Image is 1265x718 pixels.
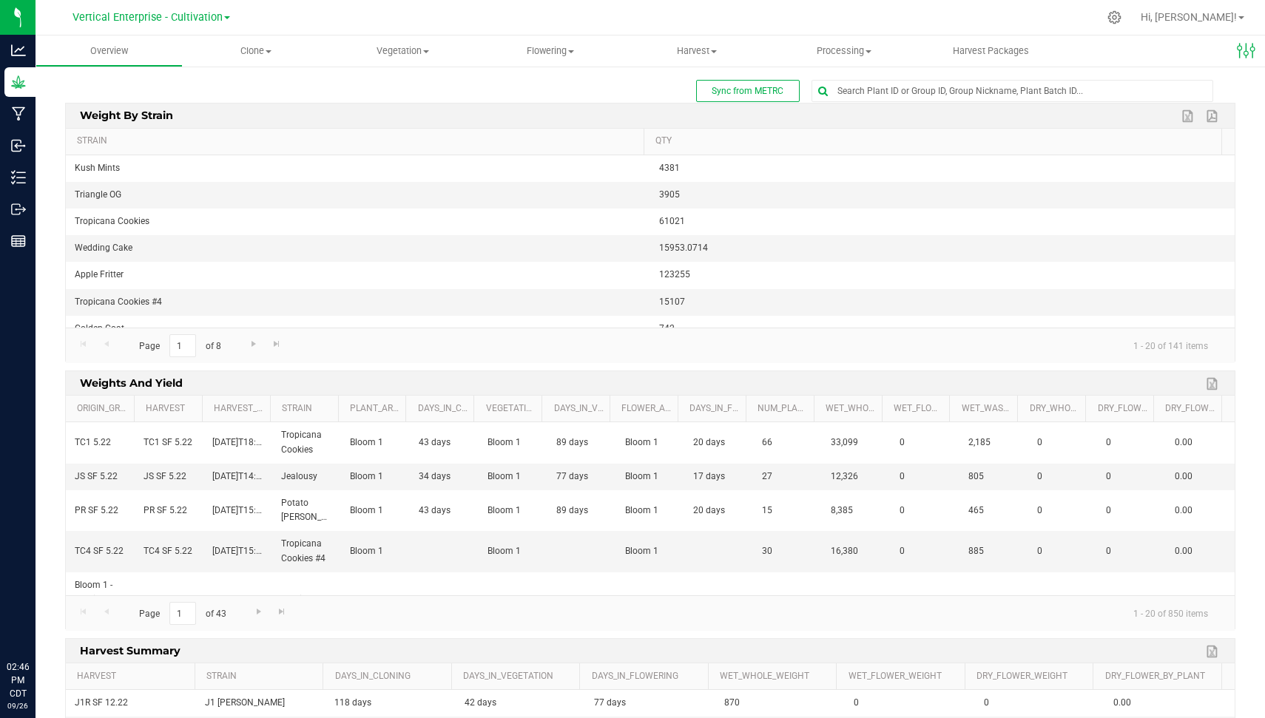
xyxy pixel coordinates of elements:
[1098,403,1148,415] a: Dry_Flower_Weight
[1202,106,1224,126] a: Export to PDF
[1028,531,1097,572] td: 0
[616,490,685,531] td: Bloom 1
[72,11,223,24] span: Vertical Enterprise - Cultivation
[959,490,1028,531] td: 465
[1105,671,1216,683] a: Dry_Flower_by_Plant
[616,572,685,642] td: Bloom 1
[822,490,891,531] td: 8,385
[66,531,135,572] td: TC4 SF 5.22
[650,155,1235,182] td: 4381
[146,403,196,415] a: Harvest
[77,671,189,683] a: Harvest
[585,690,715,717] td: 77 days
[845,690,975,717] td: 0
[684,490,753,531] td: 20 days
[894,403,944,415] a: Wet_Flower_Weight
[77,403,128,415] a: Origin_Group
[66,235,650,262] td: Wedding Cake
[135,422,203,463] td: TC1 SF 5.22
[933,44,1049,58] span: Harvest Packages
[206,671,317,683] a: Strain
[684,464,753,490] td: 17 days
[410,464,479,490] td: 34 days
[66,209,650,235] td: Tropicana Cookies
[272,572,341,642] td: Tropicana Cookies #4
[66,572,135,642] td: Bloom 1 - Tropicana Cookies #4 - Flower
[272,490,341,531] td: Potato [PERSON_NAME]
[7,700,29,711] p: 09/26
[341,464,410,490] td: Bloom 1
[479,490,547,531] td: Bloom 1
[11,170,26,185] inline-svg: Inventory
[272,531,341,572] td: Tropicana Cookies #4
[169,602,196,625] input: 1
[66,182,650,209] td: Triangle OG
[325,690,456,717] td: 118 days
[214,403,264,415] a: Harvest_Date
[616,464,685,490] td: Bloom 1
[753,464,822,490] td: 27
[272,422,341,463] td: Tropicana Cookies
[76,639,185,662] span: Harvest Summary
[11,138,26,153] inline-svg: Inbound
[135,572,203,642] td: TC4 SF 5.22
[772,44,917,58] span: Processing
[183,35,330,67] a: Clone
[696,80,800,102] button: Sync from METRC
[463,671,574,683] a: Days_in_Vegetation
[1165,403,1215,415] a: Dry_Flower_by_Plant
[341,422,410,463] td: Bloom 1
[616,422,685,463] td: Bloom 1
[77,135,638,147] a: strain
[282,403,332,415] a: Strain
[1097,422,1166,463] td: 0
[479,531,547,572] td: Bloom 1
[822,464,891,490] td: 12,326
[203,464,272,490] td: [DATE]T14:30:49.000Z
[812,81,1212,101] input: Search Plant ID or Group ID, Group Nickname, Plant Batch ID...
[1097,572,1166,642] td: 0
[11,234,26,248] inline-svg: Reports
[891,464,959,490] td: 0
[135,464,203,490] td: JS SF 5.22
[891,572,959,642] td: 0
[650,209,1235,235] td: 61021
[975,690,1105,717] td: 0
[127,602,238,625] span: Page of 43
[183,44,329,58] span: Clone
[350,403,400,415] a: Plant_Area
[66,155,650,182] td: Kush Mints
[1141,11,1237,23] span: Hi, [PERSON_NAME]!
[70,44,148,58] span: Overview
[341,572,410,642] td: Bloom 1
[15,600,59,644] iframe: Resource center
[822,531,891,572] td: 16,380
[418,403,468,415] a: Days_in_Cloning
[127,334,233,357] span: Page of 8
[753,531,822,572] td: 30
[479,464,547,490] td: Bloom 1
[624,35,771,67] a: Harvest
[849,671,959,683] a: Wet_Flower_Weight
[271,602,293,622] a: Go to the last page
[621,403,672,415] a: Flower_Area
[36,35,183,67] a: Overview
[486,403,536,415] a: Vegetative_Area
[592,671,703,683] a: Days_in_Flowering
[959,572,1028,642] td: 885
[341,531,410,572] td: Bloom 1
[196,690,326,717] td: J1 [PERSON_NAME]
[959,464,1028,490] td: 805
[771,35,918,67] a: Processing
[547,490,616,531] td: 89 days
[1166,531,1235,572] td: 0.00
[650,235,1235,262] td: 15953.0714
[650,262,1235,288] td: 123255
[203,490,272,531] td: [DATE]T15:20:00.000Z
[477,44,623,58] span: Flowering
[11,106,26,121] inline-svg: Manufacturing
[1166,572,1235,642] td: 0.00
[1030,403,1080,415] a: Dry_Whole_Weight
[891,422,959,463] td: 0
[959,422,1028,463] td: 2,185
